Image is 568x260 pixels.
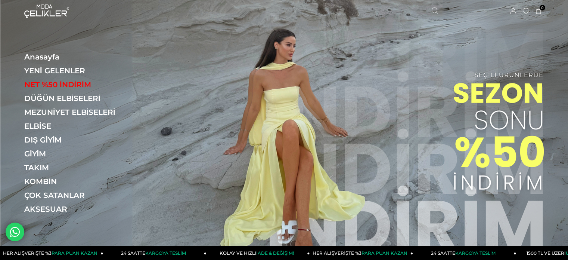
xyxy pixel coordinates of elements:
a: HER ALIŞVERİŞTE %3PARA PUAN KAZAN [310,246,413,260]
a: KOMBİN [24,177,127,186]
a: DÜĞÜN ELBİSELERİ [24,94,127,103]
span: PARA PUAN KAZAN [52,250,97,256]
a: DIŞ GİYİM [24,135,127,144]
a: TAKIM [24,163,127,172]
span: KARGOYA TESLİM [145,250,186,256]
a: 24 SAATTEKARGOYA TESLİM [413,246,516,260]
a: Anasayfa [24,52,127,61]
a: KOLAY VE HIZLIİADE & DEĞİŞİM! [207,246,310,260]
span: İADE & DEĞİŞİM! [256,250,294,256]
a: GİYİM [24,149,127,158]
img: logo [24,4,69,18]
a: YENİ GELENLER [24,66,127,75]
a: MEZUNİYET ELBİSELERİ [24,108,127,117]
span: KARGOYA TESLİM [455,250,496,256]
a: AKSESUAR [24,205,127,214]
span: PARA PUAN KAZAN [361,250,407,256]
a: 24 SAATTEKARGOYA TESLİM [103,246,207,260]
a: 0 [536,9,541,14]
a: ÇOK SATANLAR [24,191,127,200]
a: NET %50 İNDİRİM [24,80,127,89]
a: ELBİSE [24,122,127,131]
span: 0 [540,5,545,10]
